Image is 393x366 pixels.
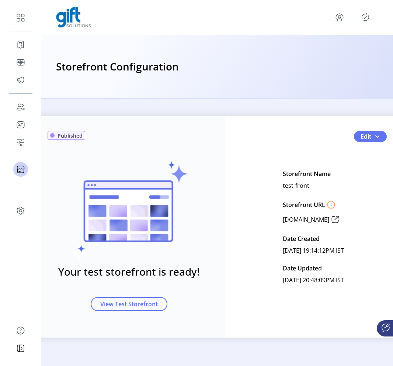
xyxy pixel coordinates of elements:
[283,262,322,274] p: Date Updated
[283,274,344,286] p: [DATE] 20:48:09PM IST
[283,215,329,224] p: [DOMAIN_NAME]
[283,200,325,209] p: Storefront URL
[58,264,200,279] h3: Your test storefront is ready!
[283,233,320,245] p: Date Created
[56,7,91,28] img: logo
[361,132,371,141] span: Edit
[56,59,179,75] h3: Storefront Configuration
[334,11,345,23] button: menu
[359,11,371,23] button: Publisher Panel
[283,245,344,256] p: [DATE] 19:14:12PM IST
[354,131,387,142] button: Edit
[283,180,309,191] p: test-front
[91,297,167,311] button: View Test Storefront
[58,132,83,139] span: Published
[283,168,331,180] p: Storefront Name
[100,300,158,308] span: View Test Storefront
